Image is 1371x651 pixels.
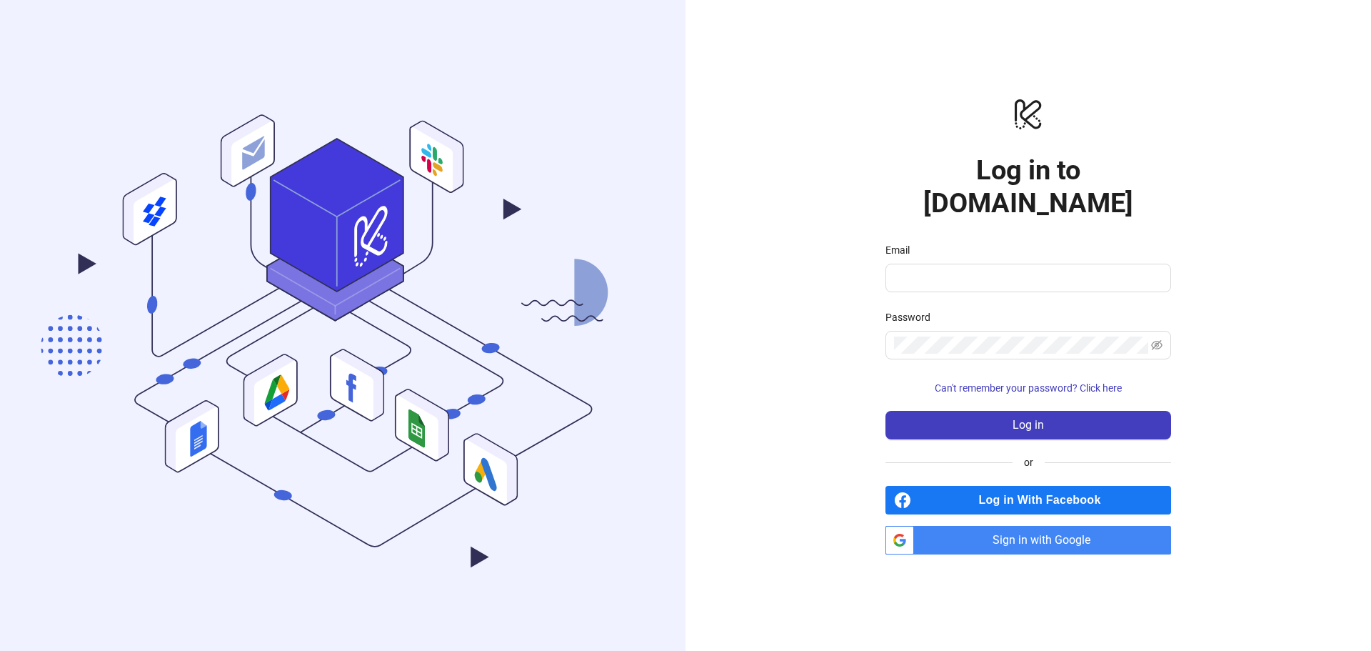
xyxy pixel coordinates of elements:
[885,486,1171,515] a: Log in With Facebook
[920,526,1171,555] span: Sign in with Google
[885,242,919,258] label: Email
[894,337,1148,354] input: Password
[1013,454,1045,470] span: or
[1013,419,1044,432] span: Log in
[885,526,1171,555] a: Sign in with Google
[885,411,1171,439] button: Log in
[885,377,1171,399] button: Can't remember your password? Click here
[917,486,1171,515] span: Log in With Facebook
[885,309,940,325] label: Password
[894,269,1160,287] input: Email
[935,382,1122,394] span: Can't remember your password? Click here
[885,382,1171,394] a: Can't remember your password? Click here
[1151,339,1162,351] span: eye-invisible
[885,154,1171,219] h1: Log in to [DOMAIN_NAME]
